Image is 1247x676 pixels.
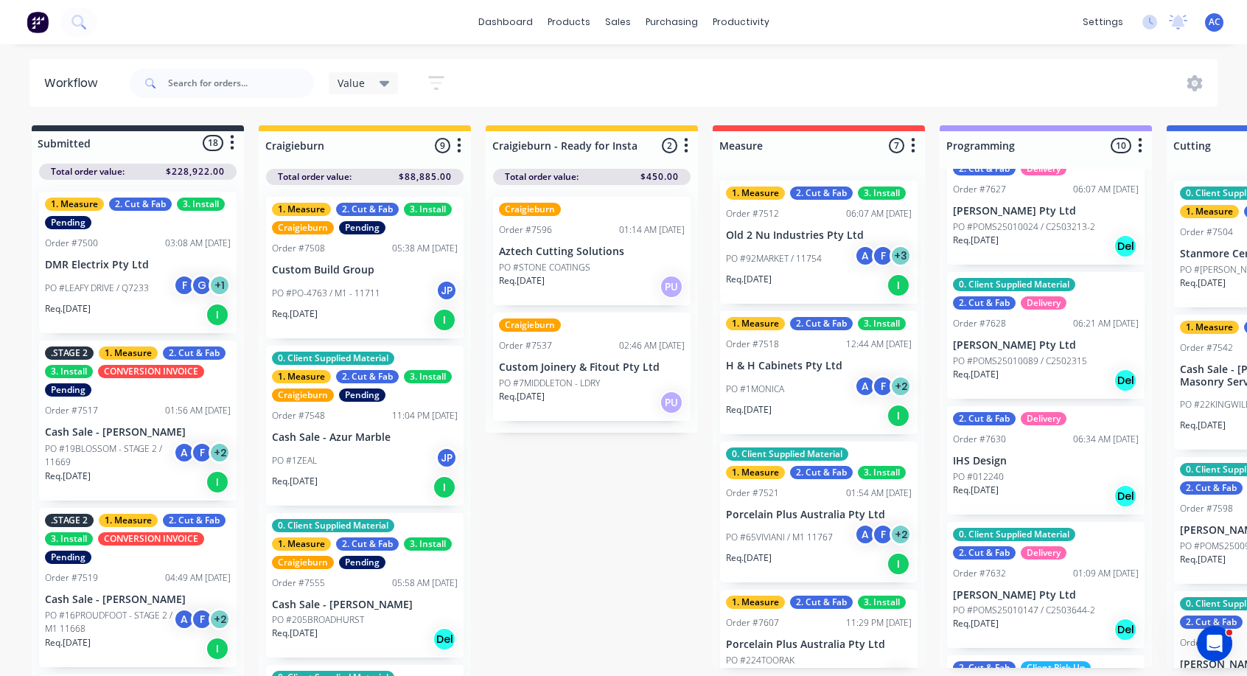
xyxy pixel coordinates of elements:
[39,341,237,501] div: .STAGE 21. Measure2. Cut & Fab3. InstallCONVERSION INVOICEPendingOrder #751701:56 AM [DATE]Cash S...
[1073,183,1139,196] div: 06:07 AM [DATE]
[45,365,93,378] div: 3. Install
[953,567,1006,580] div: Order #7632
[726,229,912,242] p: Old 2 Nu Industries Pty Ltd
[45,237,98,250] div: Order #7500
[505,170,579,184] span: Total order value:
[272,221,334,234] div: Craigieburn
[953,368,999,381] p: Req. [DATE]
[953,220,1095,234] p: PO #POMS25010024 / C2503213-2
[272,352,394,365] div: 0. Client Supplied Material
[726,187,785,200] div: 1. Measure
[953,484,999,497] p: Req. [DATE]
[499,390,545,403] p: Req. [DATE]
[953,589,1139,602] p: [PERSON_NAME] Pty Ltd
[790,466,853,479] div: 2. Cut & Fab
[846,616,912,630] div: 11:29 PM [DATE]
[272,599,458,611] p: Cash Sale - [PERSON_NAME]
[499,223,552,237] div: Order #7596
[272,519,394,532] div: 0. Client Supplied Material
[404,370,452,383] div: 3. Install
[1114,618,1137,641] div: Del
[45,532,93,546] div: 3. Install
[887,404,910,428] div: I
[1180,502,1233,515] div: Order #7598
[726,551,772,565] p: Req. [DATE]
[890,375,912,397] div: + 2
[191,608,213,630] div: F
[638,11,705,33] div: purchasing
[726,509,912,521] p: Porcelain Plus Australia Pty Ltd
[872,523,894,546] div: F
[45,551,91,564] div: Pending
[1021,296,1066,310] div: Delivery
[726,596,785,609] div: 1. Measure
[953,470,1004,484] p: PO #012240
[947,272,1145,399] div: 0. Client Supplied Material2. Cut & FabDeliveryOrder #762806:21 AM [DATE][PERSON_NAME] Pty LtdPO ...
[705,11,777,33] div: productivity
[404,203,452,216] div: 3. Install
[1180,226,1233,239] div: Order #7504
[272,203,331,216] div: 1. Measure
[1180,341,1233,355] div: Order #7542
[1073,317,1139,330] div: 06:21 AM [DATE]
[272,431,458,444] p: Cash Sale - Azur Marble
[726,207,779,220] div: Order #7512
[272,576,325,590] div: Order #7555
[272,454,317,467] p: PO #1ZEAL
[206,303,229,327] div: I
[45,442,173,469] p: PO #19BLOSSOM - STAGE 2 / 11669
[858,187,906,200] div: 3. Install
[887,552,910,576] div: I
[1021,661,1091,675] div: Client Pick Up
[720,311,918,434] div: 1. Measure2. Cut & Fab3. InstallOrder #751812:44 AM [DATE]H & H Cabinets Pty LtdPO #1MONICAAF+2Re...
[499,361,685,374] p: Custom Joinery & Fitout Pty Ltd
[436,279,458,302] div: JP
[266,513,464,658] div: 0. Client Supplied Material1. Measure2. Cut & Fab3. InstallCraigieburnPendingOrder #755505:58 AM ...
[336,203,399,216] div: 2. Cut & Fab
[173,274,195,296] div: F
[39,192,237,333] div: 1. Measure2. Cut & Fab3. InstallPendingOrder #750003:08 AM [DATE]DMR Electrix Pty LtdPO #LEAFY DR...
[726,654,794,667] p: PO #224TOORAK
[1180,636,1233,649] div: Order #7612
[726,466,785,479] div: 1. Measure
[436,447,458,469] div: JP
[726,252,822,265] p: PO #92MARKET / 11754
[1180,205,1239,218] div: 1. Measure
[953,528,1075,541] div: 0. Client Supplied Material
[163,346,226,360] div: 2. Cut & Fab
[45,259,231,271] p: DMR Electrix Pty Ltd
[499,261,590,274] p: PO #STONE COATINGS
[499,203,561,216] div: Craigieburn
[1114,369,1137,392] div: Del
[44,74,105,92] div: Workflow
[1180,553,1226,566] p: Req. [DATE]
[45,636,91,649] p: Req. [DATE]
[266,346,464,506] div: 0. Client Supplied Material1. Measure2. Cut & Fab3. InstallCraigieburnPendingOrder #754811:04 PM ...
[953,317,1006,330] div: Order #7628
[720,442,918,583] div: 0. Client Supplied Material1. Measure2. Cut & Fab3. InstallOrder #752101:54 AM [DATE]Porcelain Pl...
[872,245,894,267] div: F
[1209,15,1220,29] span: AC
[953,661,1016,675] div: 2. Cut & Fab
[272,475,318,488] p: Req. [DATE]
[726,447,848,461] div: 0. Client Supplied Material
[399,170,452,184] span: $88,885.00
[27,11,49,33] img: Factory
[109,198,172,211] div: 2. Cut & Fab
[858,466,906,479] div: 3. Install
[1021,546,1066,560] div: Delivery
[953,455,1139,467] p: IHS Design
[272,242,325,255] div: Order #7508
[433,627,456,651] div: Del
[726,487,779,500] div: Order #7521
[1021,162,1066,175] div: Delivery
[854,523,876,546] div: A
[499,318,561,332] div: Craigieburn
[499,339,552,352] div: Order #7537
[209,442,231,464] div: + 2
[493,197,691,305] div: CraigieburnOrder #759601:14 AM [DATE]Aztech Cutting SolutionsPO #STONE COATINGSReq.[DATE]PU
[272,556,334,569] div: Craigieburn
[726,273,772,286] p: Req. [DATE]
[45,198,104,211] div: 1. Measure
[790,187,853,200] div: 2. Cut & Fab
